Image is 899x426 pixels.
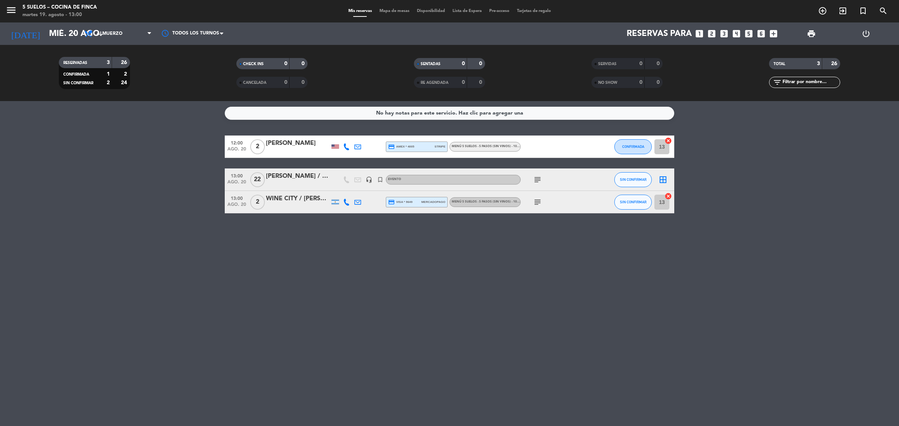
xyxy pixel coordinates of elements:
[6,25,45,42] i: [DATE]
[657,61,661,66] strong: 0
[421,62,441,66] span: SENTADAS
[831,61,839,66] strong: 26
[774,62,785,66] span: TOTAL
[413,9,449,13] span: Disponibilidad
[614,139,652,154] button: CONFIRMADA
[862,29,871,38] i: power_settings_new
[614,172,652,187] button: SIN CONFIRMAR
[452,145,551,148] span: MENÚ 5 SUELOS - 5 PASOS (Sin vinos) - 105.000ARS
[250,139,265,154] span: 2
[6,4,17,18] button: menu
[388,199,395,206] i: credit_card
[719,29,729,39] i: looks_3
[782,78,840,86] input: Filtrar por nombre...
[598,81,617,85] span: NO SHOW
[639,61,642,66] strong: 0
[376,109,523,118] div: No hay notas para este servicio. Haz clic para agregar una
[421,200,445,204] span: mercadopago
[732,29,741,39] i: looks_4
[227,194,246,202] span: 13:00
[227,171,246,180] span: 13:00
[622,144,644,149] span: CONFIRMADA
[345,9,376,13] span: Mis reservas
[756,29,766,39] i: looks_6
[266,139,330,148] div: [PERSON_NAME]
[657,80,661,85] strong: 0
[665,192,672,200] i: cancel
[284,61,287,66] strong: 0
[388,143,395,150] i: credit_card
[773,78,782,87] i: filter_list
[452,200,531,203] span: MENÚ 5 SUELOS - 5 PASOS (Sin vinos) - 105.000ARS
[121,60,128,65] strong: 26
[366,176,372,183] i: headset_mic
[302,61,306,66] strong: 0
[744,29,754,39] i: looks_5
[388,178,401,181] span: EVENTO
[107,71,110,77] strong: 1
[97,31,122,36] span: Almuerzo
[227,180,246,188] span: ago. 20
[435,144,445,149] span: stripe
[533,198,542,207] i: subject
[421,81,448,85] span: RE AGENDADA
[250,195,265,210] span: 2
[302,80,306,85] strong: 0
[124,71,128,77] strong: 2
[513,9,555,13] span: Tarjetas de regalo
[121,80,128,85] strong: 24
[620,177,647,182] span: SIN CONFIRMAR
[376,9,413,13] span: Mapa de mesas
[598,62,617,66] span: SERVIDAS
[70,29,79,38] i: arrow_drop_down
[266,171,330,181] div: [PERSON_NAME] / Directivos GCAT
[107,60,110,65] strong: 3
[614,195,652,210] button: SIN CONFIRMAR
[479,61,484,66] strong: 0
[620,200,647,204] span: SIN CONFIRMAR
[227,147,246,155] span: ago. 20
[485,9,513,13] span: Pre-acceso
[859,6,868,15] i: turned_in_not
[107,80,110,85] strong: 2
[22,11,97,19] div: martes 19. agosto - 13:00
[377,176,384,183] i: turned_in_not
[462,80,465,85] strong: 0
[388,143,414,150] span: amex * 4005
[462,61,465,66] strong: 0
[659,175,668,184] i: border_all
[250,172,265,187] span: 22
[639,80,642,85] strong: 0
[807,29,816,38] span: print
[449,9,485,13] span: Lista de Espera
[227,202,246,211] span: ago. 20
[63,73,89,76] span: CONFIRMADA
[665,137,672,144] i: cancel
[227,138,246,147] span: 12:00
[838,6,847,15] i: exit_to_app
[243,81,266,85] span: CANCELADA
[818,6,827,15] i: add_circle_outline
[63,61,87,65] span: RESERVADAS
[22,4,97,11] div: 5 SUELOS – COCINA DE FINCA
[694,29,704,39] i: looks_one
[284,80,287,85] strong: 0
[533,175,542,184] i: subject
[879,6,888,15] i: search
[479,80,484,85] strong: 0
[707,29,717,39] i: looks_two
[243,62,264,66] span: CHECK INS
[839,22,893,45] div: LOG OUT
[6,4,17,16] i: menu
[388,199,412,206] span: visa * 9649
[769,29,778,39] i: add_box
[63,81,93,85] span: SIN CONFIRMAR
[817,61,820,66] strong: 3
[627,29,692,39] span: Reservas para
[266,194,330,204] div: WINE CITY / [PERSON_NAME]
